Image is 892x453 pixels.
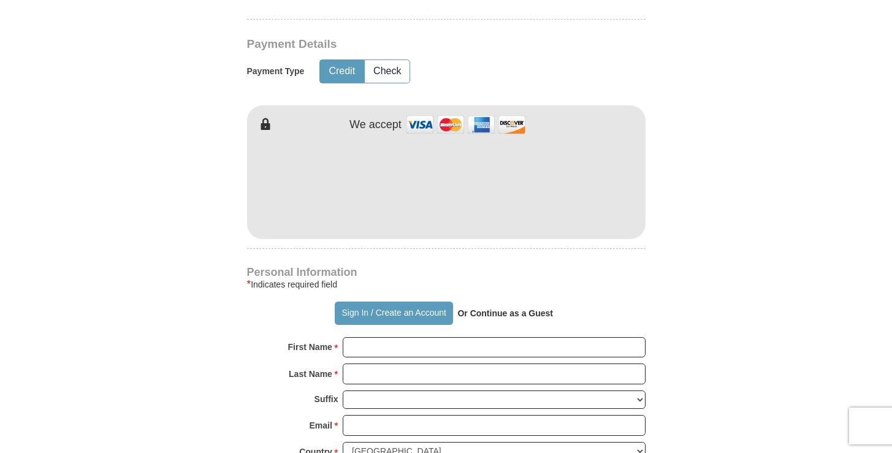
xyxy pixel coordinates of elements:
img: credit cards accepted [405,112,527,138]
strong: Last Name [289,365,332,383]
h4: Personal Information [247,267,646,277]
strong: Suffix [314,390,338,408]
strong: Or Continue as a Guest [457,308,553,318]
strong: First Name [288,338,332,356]
h5: Payment Type [247,66,305,77]
button: Credit [320,60,364,83]
strong: Email [310,417,332,434]
h4: We accept [349,118,402,132]
h3: Payment Details [247,37,560,51]
button: Check [365,60,410,83]
button: Sign In / Create an Account [335,302,453,325]
div: Indicates required field [247,277,646,292]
